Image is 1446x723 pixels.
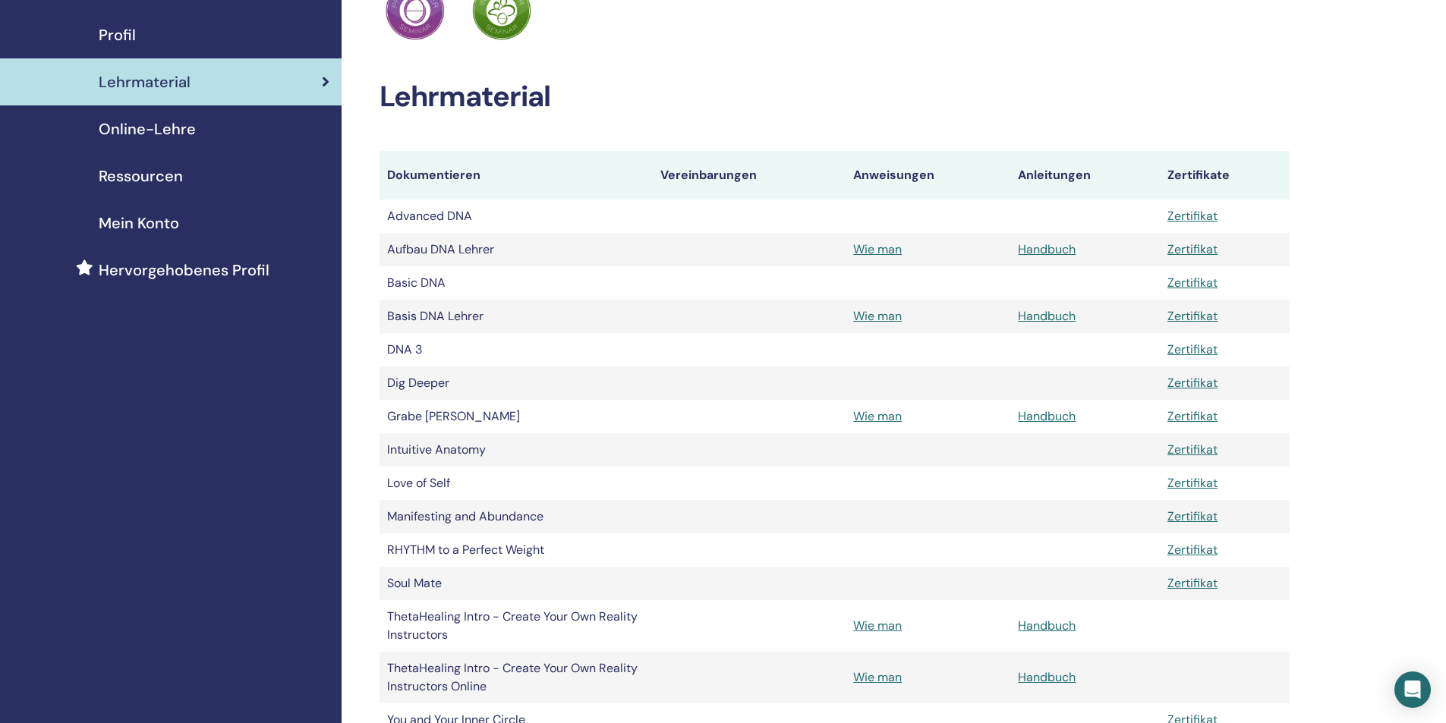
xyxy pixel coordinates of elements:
td: ThetaHealing Intro - Create Your Own Reality Instructors Online [380,652,653,703]
span: Profil [99,24,136,46]
a: Zertifikat [1167,375,1218,391]
td: Intuitive Anatomy [380,433,653,467]
a: Handbuch [1018,408,1076,424]
a: Zertifikat [1167,442,1218,457]
div: Open Intercom Messenger [1394,671,1431,708]
a: Wie man [853,408,902,424]
a: Wie man [853,308,902,324]
a: Zertifikat [1167,241,1218,257]
td: Aufbau DNA Lehrer [380,233,653,266]
a: Zertifikat [1167,475,1218,491]
a: Handbuch [1018,669,1076,685]
a: Handbuch [1018,308,1076,324]
td: RHYTHM to a Perfect Weight [380,533,653,567]
a: Handbuch [1018,241,1076,257]
a: Zertifikat [1167,275,1218,291]
span: Mein Konto [99,212,179,234]
a: Zertifikat [1167,575,1218,591]
a: Zertifikat [1167,308,1218,324]
td: Soul Mate [380,567,653,600]
td: Basis DNA Lehrer [380,300,653,333]
a: Zertifikat [1167,408,1218,424]
a: Zertifikat [1167,508,1218,524]
td: Manifesting and Abundance [380,500,653,533]
a: Zertifikat [1167,341,1218,357]
a: Zertifikat [1167,542,1218,558]
th: Dokumentieren [380,151,653,200]
span: Online-Lehre [99,118,196,140]
td: ThetaHealing Intro - Create Your Own Reality Instructors [380,600,653,652]
span: Ressourcen [99,165,183,187]
h2: Lehrmaterial [380,80,1290,115]
th: Vereinbarungen [653,151,846,200]
th: Anweisungen [846,151,1010,200]
a: Zertifikat [1167,208,1218,224]
a: Wie man [853,241,902,257]
td: Grabe [PERSON_NAME] [380,400,653,433]
td: Love of Self [380,467,653,500]
td: Basic DNA [380,266,653,300]
a: Wie man [853,669,902,685]
span: Hervorgehobenes Profil [99,259,269,281]
td: Dig Deeper [380,366,653,400]
span: Lehrmaterial [99,71,191,93]
td: DNA 3 [380,333,653,366]
th: Zertifikate [1160,151,1290,200]
td: Advanced DNA [380,200,653,233]
a: Wie man [853,618,902,633]
th: Anleitungen [1010,151,1160,200]
a: Handbuch [1018,618,1076,633]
